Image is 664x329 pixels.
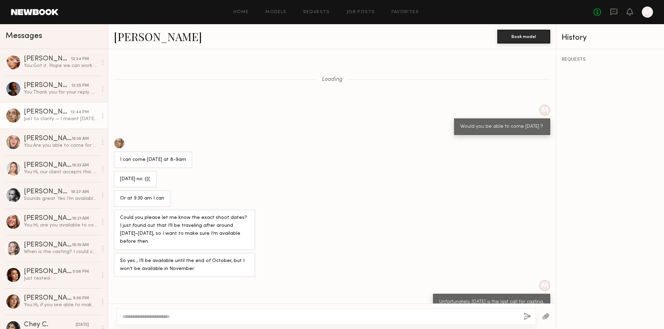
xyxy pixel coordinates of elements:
[497,30,550,43] button: Book model
[24,169,98,175] div: You: Hi, our client accepts this price range. Would you be able to come to the casting this week?
[72,136,89,142] div: 10:36 AM
[72,162,89,169] div: 10:33 AM
[391,10,419,14] a: Favorites
[24,249,98,255] div: When is the casting? I could come in [DATE] sometime.
[120,175,150,183] div: [DATE] no :(((
[562,34,658,42] div: History
[24,62,98,69] div: You: Got it. Hope we can work together next time.
[24,215,72,222] div: [PERSON_NAME]
[71,56,89,62] div: 12:24 PM
[322,77,342,83] span: Loading
[24,89,98,96] div: You: Thank you for your reply. Hope we can work together next time.
[24,109,71,116] div: [PERSON_NAME]
[24,162,72,169] div: [PERSON_NAME]
[120,156,186,164] div: I can come [DATE] at 8-9am
[460,123,544,131] div: Would you be able to come [DATE]？
[120,257,249,273] div: So yes , I’ll be available until the end of October, but I won’t be available in November.
[76,322,89,328] div: [DATE]
[24,116,98,122] div: Just to clarify — I meant [DATE] morning, not [DATE]. [DATE] I could only come in the afternoon:(...
[71,83,89,89] div: 12:25 PM
[24,268,73,275] div: [PERSON_NAME]
[24,275,98,282] div: Just texted🙌🏻
[24,242,72,249] div: [PERSON_NAME]
[265,10,286,14] a: Models
[24,321,76,328] div: Chey C.
[24,56,71,62] div: [PERSON_NAME]
[71,189,89,195] div: 10:27 AM
[562,57,658,62] div: REQUESTS
[642,7,653,18] a: M
[120,195,164,203] div: Or at 9:30 am I can
[24,295,73,302] div: [PERSON_NAME]
[24,135,72,142] div: [PERSON_NAME]
[303,10,330,14] a: Requests
[72,215,89,222] div: 10:21 AM
[24,82,71,89] div: [PERSON_NAME]
[73,269,89,275] div: 5:08 PM
[24,222,98,229] div: You: Hi, are you available to come to the casting this week?
[73,295,89,302] div: 5:06 PM
[24,142,98,149] div: You: Are you able to come for the casting this week or next week?
[114,29,202,44] a: [PERSON_NAME]
[347,10,375,14] a: Job Posts
[72,242,89,249] div: 10:19 AM
[24,302,98,308] div: You: Hi, if you are able to make it [DATE] or perfer schedule on other date. Please text [PHONE_N...
[24,195,98,202] div: Sounds great. Yes I’m available to come in for a casting [DATE] around 11am?
[71,109,89,116] div: 12:44 PM
[497,33,550,39] a: Book model
[120,214,249,246] div: Could you please let me know the exact shoot dates? I just found out that I’ll be traveling after...
[24,188,71,195] div: [PERSON_NAME]
[439,298,544,306] div: Unfortunately, [DATE] is the last call for casting.
[6,32,42,40] span: Messages
[233,10,249,14] a: Home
